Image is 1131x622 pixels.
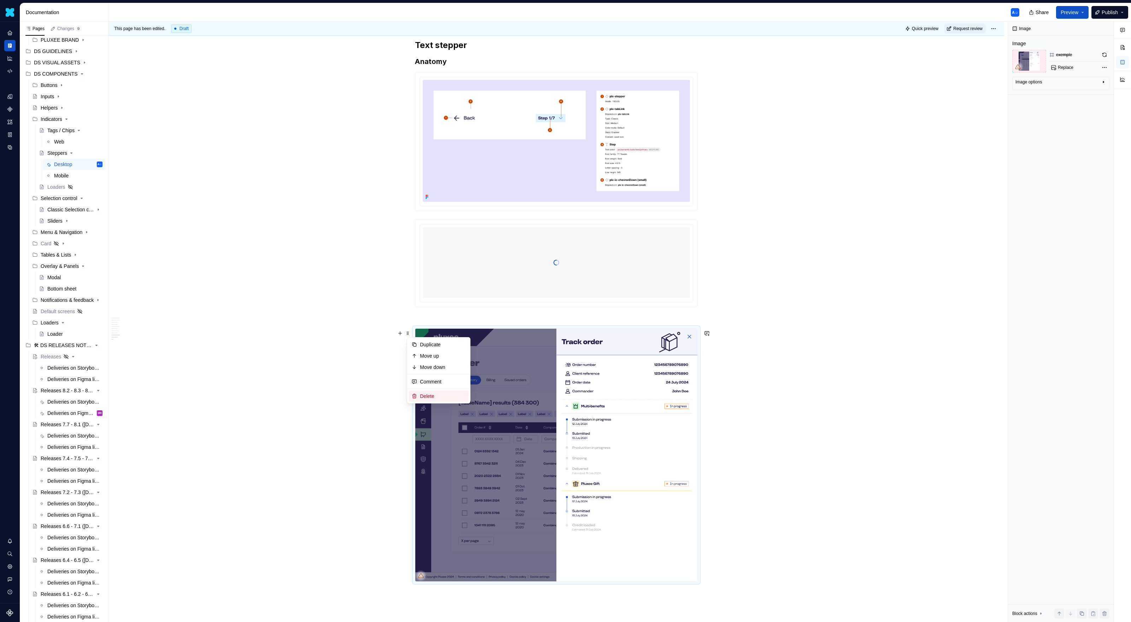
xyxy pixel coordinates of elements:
[29,34,105,46] div: PLUXEE BRAND
[41,319,59,326] div: Loaders
[4,142,16,153] a: Data sources
[4,53,16,64] div: Analytics
[47,285,77,292] div: Bottom sheet
[98,410,101,417] div: MH
[420,378,466,385] div: Comment
[4,65,16,77] a: Code automation
[47,511,101,518] div: Deliveries on Figma library
[29,227,105,238] div: Menu & Navigation
[34,342,92,349] div: 🛠 DS RELEASES NOTES
[953,26,983,31] span: Request review
[4,91,16,102] div: Design tokens
[4,40,16,51] a: Documentation
[6,8,14,17] img: 8442b5b3-d95e-456d-8131-d61e917d6403.png
[47,149,67,157] div: Steppers
[29,521,105,532] a: Releases 6.6 - 7.1 ([DATE])
[1012,609,1044,618] div: Block actions
[36,328,105,340] a: Loader
[41,489,94,496] div: Releases 7.2 - 7.3 ([DATE])
[4,535,16,547] button: Notifications
[6,609,13,616] svg: Supernova Logo
[23,46,105,57] div: DS GUIDELINES
[4,561,16,572] a: Settings
[4,116,16,128] a: Assets
[54,161,72,168] div: Desktop
[41,523,94,530] div: Releases 6.6 - 7.1 ([DATE])
[34,48,72,55] div: DS GUIDELINES
[29,102,105,113] a: Helpers
[171,24,192,33] div: Draft
[47,127,75,134] div: Tags / Chips
[41,195,77,202] div: Selection control
[41,557,94,564] div: Releases 6.4 - 6.5 ([DATE])
[420,352,466,359] div: Move up
[4,129,16,140] a: Storybook stories
[4,104,16,115] a: Components
[415,329,697,581] img: 016aefbf-ec53-4919-8bbf-16b24523bd94.png
[43,170,105,181] a: Mobile
[41,104,58,111] div: Helpers
[29,588,105,600] a: Releases 6.1 - 6.2 - 6.3 ([DATE])
[41,82,57,89] div: Buttons
[1025,6,1053,19] button: Share
[4,27,16,39] a: Home
[29,306,105,317] a: Default screens
[36,204,105,215] a: Classic Selection controls
[41,353,61,360] div: Releases
[41,93,54,100] div: Inputs
[57,26,81,31] div: Changes
[1056,52,1072,58] div: exemple
[29,487,105,498] a: Releases 7.2 - 7.3 ([DATE])
[41,229,82,236] div: Menu & Navigation
[26,9,105,16] div: Documentation
[43,136,105,147] a: Web
[1036,9,1049,16] span: Share
[47,579,101,586] div: Deliveries on Figma library
[47,376,101,383] div: Deliveries on Figma library
[47,568,101,575] div: Deliveries on Storybook library (Responsive only)
[47,398,101,405] div: Deliveries on Storybook library (Responsive only)
[29,385,105,396] a: Releases 8.2 - 8.3 - 8.4 ([DATE])
[29,317,105,328] div: Loaders
[903,24,942,34] button: Quick preview
[1102,9,1118,16] span: Publish
[29,113,105,125] div: Indicators
[36,543,105,554] a: Deliveries on Figma library
[29,554,105,566] a: Releases 6.4 - 6.5 ([DATE])
[36,577,105,588] a: Deliveries on Figma library
[36,147,105,159] a: Steppers
[36,272,105,283] a: Modal
[36,509,105,521] a: Deliveries on Figma library
[29,238,105,249] div: Card
[41,591,94,598] div: Releases 6.1 - 6.2 - 6.3 ([DATE])
[4,548,16,559] div: Search ⌘K
[1012,50,1046,72] img: 016aefbf-ec53-4919-8bbf-16b24523bd94.png
[47,274,61,281] div: Modal
[36,125,105,136] a: Tags / Chips
[36,215,105,227] a: Sliders
[29,249,105,260] div: Tables & Lists
[47,410,95,417] div: Deliveries on Figma library
[47,364,101,371] div: Deliveries on Storybook library (Responsive only)
[36,475,105,487] a: Deliveries on Figma library
[420,364,466,371] div: Move down
[4,574,16,585] div: Contact support
[76,26,81,31] span: 9
[29,193,105,204] div: Selection control
[1015,79,1106,88] button: Image options
[54,172,69,179] div: Mobile
[1015,79,1042,85] div: Image options
[29,419,105,430] a: Releases 7.7 - 8.1 ([DATE])
[47,183,65,190] div: Loaders
[41,308,75,315] div: Default screens
[47,477,101,485] div: Deliveries on Figma library
[1012,10,1018,15] div: A☺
